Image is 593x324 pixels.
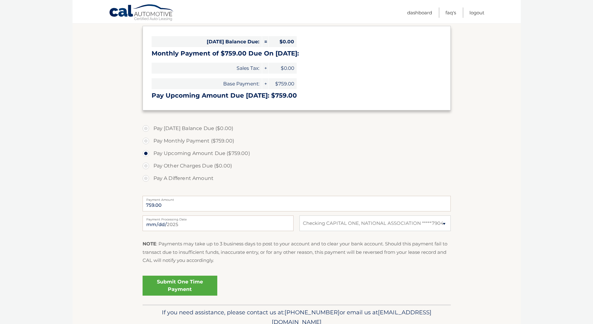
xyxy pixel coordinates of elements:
[143,215,294,220] label: Payment Processing Date
[445,7,456,18] a: FAQ's
[269,63,297,74] span: $0.00
[152,92,442,99] h3: Pay Upcoming Amount Due [DATE]: $759.00
[152,50,442,57] h3: Monthly Payment of $759.00 Due On [DATE]:
[269,78,297,89] span: $759.00
[143,241,156,247] strong: NOTE
[143,172,451,185] label: Pay A Different Amount
[143,240,451,264] p: : Payments may take up to 3 business days to post to your account and to clear your bank account....
[262,78,268,89] span: +
[152,78,262,89] span: Base Payment:
[143,160,451,172] label: Pay Other Charges Due ($0.00)
[143,135,451,147] label: Pay Monthly Payment ($759.00)
[152,63,262,74] span: Sales Tax:
[109,4,174,22] a: Cal Automotive
[262,36,268,47] span: =
[143,147,451,160] label: Pay Upcoming Amount Due ($759.00)
[143,196,451,201] label: Payment Amount
[262,63,268,74] span: +
[152,36,262,47] span: [DATE] Balance Due:
[285,309,340,316] span: [PHONE_NUMBER]
[469,7,484,18] a: Logout
[269,36,297,47] span: $0.00
[407,7,432,18] a: Dashboard
[143,196,451,211] input: Payment Amount
[143,276,217,296] a: Submit One Time Payment
[143,122,451,135] label: Pay [DATE] Balance Due ($0.00)
[143,215,294,231] input: Payment Date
